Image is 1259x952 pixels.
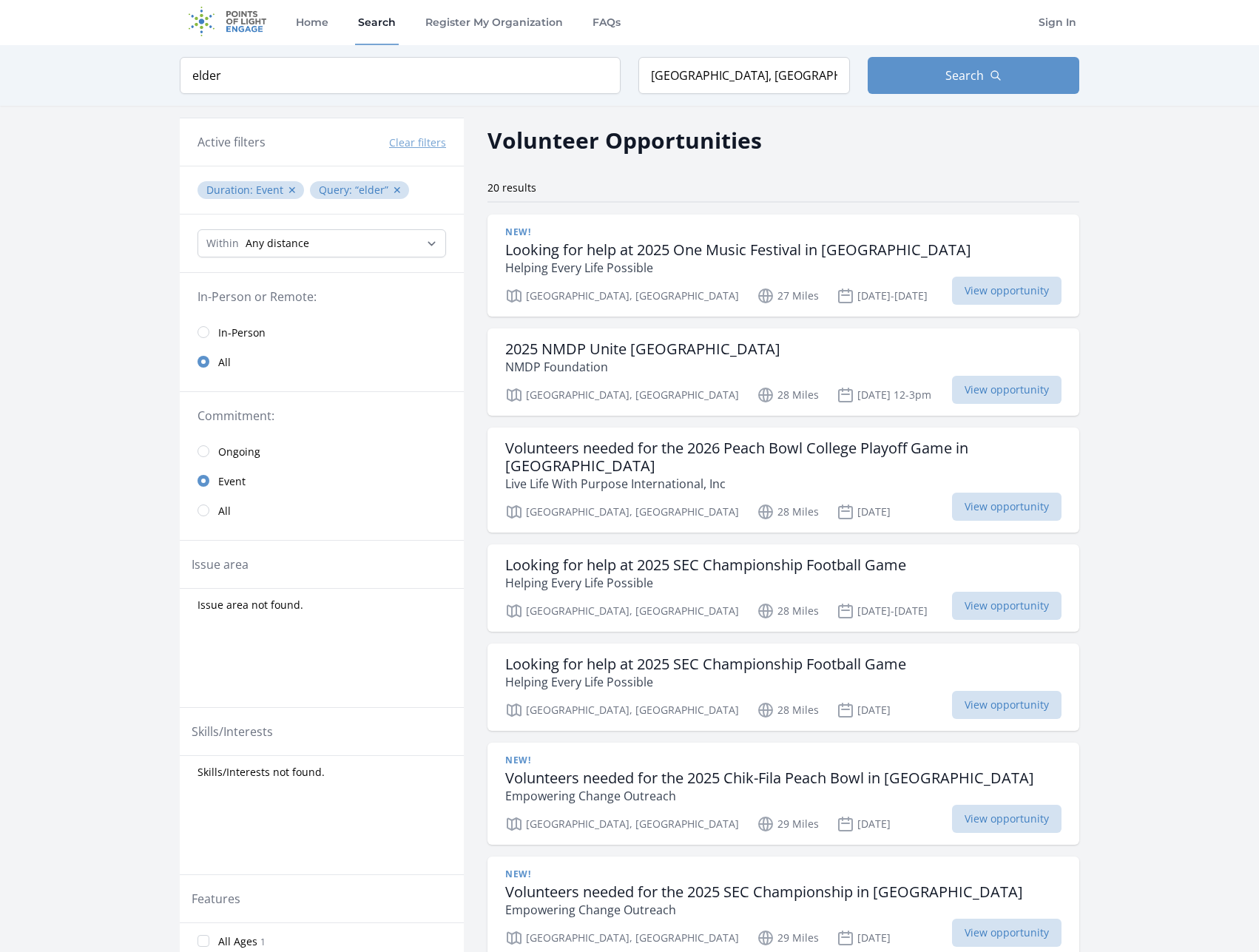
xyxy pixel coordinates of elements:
[945,67,984,84] span: Search
[256,183,283,197] span: Event
[505,358,780,376] p: NMDP Foundation
[952,805,1061,833] span: View opportunity
[505,340,780,358] h3: 2025 NMDP Unite [GEOGRAPHIC_DATA]
[487,544,1079,632] a: Looking for help at 2025 SEC Championship Football Game Helping Every Life Possible [GEOGRAPHIC_D...
[757,287,819,305] p: 27 Miles
[837,929,891,947] p: [DATE]
[487,743,1079,845] a: New! Volunteers needed for the 2025 Chik-Fila Peach Bowl in [GEOGRAPHIC_DATA] Empowering Change O...
[638,57,850,94] input: Location
[180,496,464,525] a: All
[319,183,355,197] span: Query :
[505,475,1061,493] p: Live Life With Purpose International, Inc
[198,935,209,947] input: All Ages 1
[837,287,928,305] p: [DATE]-[DATE]
[837,815,891,833] p: [DATE]
[218,325,266,340] span: In-Person
[192,556,249,573] legend: Issue area
[952,493,1061,521] span: View opportunity
[218,504,231,519] span: All
[505,655,906,673] h3: Looking for help at 2025 SEC Championship Football Game
[487,180,536,195] span: 20 results
[198,133,266,151] h3: Active filters
[487,124,762,157] h2: Volunteer Opportunities
[355,183,388,197] q: elder
[505,287,739,305] p: [GEOGRAPHIC_DATA], [GEOGRAPHIC_DATA]
[505,226,530,238] span: New!
[505,386,739,404] p: [GEOGRAPHIC_DATA], [GEOGRAPHIC_DATA]
[288,183,297,198] button: ✕
[837,602,928,620] p: [DATE]-[DATE]
[837,386,931,404] p: [DATE] 12-3pm
[952,919,1061,947] span: View opportunity
[218,445,260,459] span: Ongoing
[505,241,971,259] h3: Looking for help at 2025 One Music Festival in [GEOGRAPHIC_DATA]
[192,890,240,908] legend: Features
[952,277,1061,305] span: View opportunity
[180,466,464,496] a: Event
[505,754,530,766] span: New!
[505,787,1034,805] p: Empowering Change Outreach
[505,701,739,719] p: [GEOGRAPHIC_DATA], [GEOGRAPHIC_DATA]
[952,691,1061,719] span: View opportunity
[837,701,891,719] p: [DATE]
[180,436,464,466] a: Ongoing
[505,439,1061,475] h3: Volunteers needed for the 2026 Peach Bowl College Playoff Game in [GEOGRAPHIC_DATA]
[505,868,530,880] span: New!
[505,556,906,574] h3: Looking for help at 2025 SEC Championship Football Game
[180,347,464,377] a: All
[757,701,819,719] p: 28 Miles
[218,934,257,949] span: All Ages
[757,503,819,521] p: 28 Miles
[218,474,246,489] span: Event
[757,929,819,947] p: 29 Miles
[505,503,739,521] p: [GEOGRAPHIC_DATA], [GEOGRAPHIC_DATA]
[198,598,303,612] span: Issue area not found.
[180,57,621,94] input: Keyword
[198,229,446,257] select: Search Radius
[505,673,906,691] p: Helping Every Life Possible
[868,57,1079,94] button: Search
[192,723,273,740] legend: Skills/Interests
[505,901,1023,919] p: Empowering Change Outreach
[505,574,906,592] p: Helping Every Life Possible
[505,259,971,277] p: Helping Every Life Possible
[837,503,891,521] p: [DATE]
[952,376,1061,404] span: View opportunity
[505,815,739,833] p: [GEOGRAPHIC_DATA], [GEOGRAPHIC_DATA]
[505,929,739,947] p: [GEOGRAPHIC_DATA], [GEOGRAPHIC_DATA]
[198,765,325,780] span: Skills/Interests not found.
[180,317,464,347] a: In-Person
[389,135,446,150] button: Clear filters
[952,592,1061,620] span: View opportunity
[757,386,819,404] p: 28 Miles
[260,936,266,948] span: 1
[757,815,819,833] p: 29 Miles
[505,769,1034,787] h3: Volunteers needed for the 2025 Chik-Fila Peach Bowl in [GEOGRAPHIC_DATA]
[487,644,1079,731] a: Looking for help at 2025 SEC Championship Football Game Helping Every Life Possible [GEOGRAPHIC_D...
[198,407,446,425] legend: Commitment:
[505,883,1023,901] h3: Volunteers needed for the 2025 SEC Championship in [GEOGRAPHIC_DATA]
[487,328,1079,416] a: 2025 NMDP Unite [GEOGRAPHIC_DATA] NMDP Foundation [GEOGRAPHIC_DATA], [GEOGRAPHIC_DATA] 28 Miles [...
[218,355,231,370] span: All
[757,602,819,620] p: 28 Miles
[487,215,1079,317] a: New! Looking for help at 2025 One Music Festival in [GEOGRAPHIC_DATA] Helping Every Life Possible...
[505,602,739,620] p: [GEOGRAPHIC_DATA], [GEOGRAPHIC_DATA]
[393,183,402,198] button: ✕
[198,288,446,305] legend: In-Person or Remote:
[487,428,1079,533] a: Volunteers needed for the 2026 Peach Bowl College Playoff Game in [GEOGRAPHIC_DATA] Live Life Wit...
[206,183,256,197] span: Duration :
